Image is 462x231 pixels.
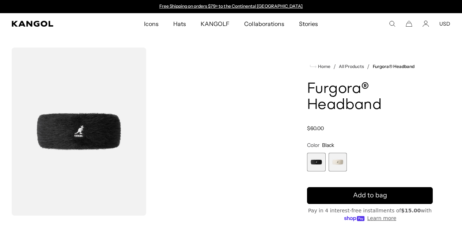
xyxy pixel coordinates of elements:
h1: Furgora® Headband [307,81,433,113]
a: All Products [339,64,364,69]
div: 2 of 2 [329,153,347,171]
nav: breadcrumbs [307,62,433,71]
span: Color [307,142,319,148]
label: Black [307,153,326,171]
a: Collaborations [237,13,291,34]
span: Hats [173,13,186,34]
a: Icons [137,13,166,34]
a: Free Shipping on orders $79+ to the Continental [GEOGRAPHIC_DATA] [159,3,303,9]
div: Announcement [156,4,306,10]
a: KANGOLF [193,13,237,34]
img: color-black [12,48,146,216]
span: Add to bag [353,190,387,200]
a: Furgora® Headband [373,64,414,69]
a: Stories [292,13,325,34]
li: / [364,62,370,71]
button: Cart [406,20,412,27]
label: Cream [329,153,347,171]
div: 1 of 2 [307,153,326,171]
button: USD [439,20,450,27]
span: Icons [144,13,159,34]
a: Home [310,63,330,70]
span: Stories [299,13,318,34]
span: Collaborations [244,13,284,34]
summary: Search here [389,20,395,27]
li: / [330,62,336,71]
a: Account [423,20,429,27]
span: Home [317,64,330,69]
a: Hats [166,13,193,34]
button: Add to bag [307,187,433,204]
div: 1 of 2 [156,4,306,10]
span: $60.00 [307,125,324,132]
a: Kangol [12,21,95,27]
span: Black [322,142,334,148]
span: KANGOLF [201,13,230,34]
product-gallery: Gallery Viewer [12,48,284,216]
slideshow-component: Announcement bar [156,4,306,10]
